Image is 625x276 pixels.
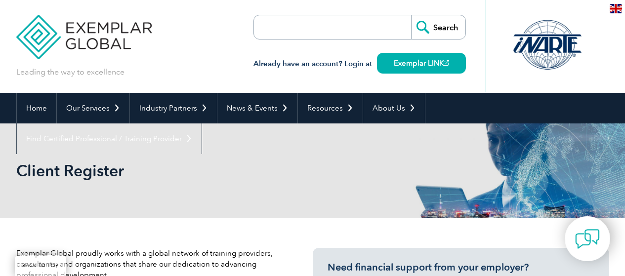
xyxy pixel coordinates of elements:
img: en [610,4,622,13]
img: contact-chat.png [575,227,600,251]
a: Resources [298,93,363,123]
p: Leading the way to excellence [16,67,125,78]
h2: Client Register [16,163,431,179]
input: Search [411,15,465,39]
a: BACK TO TOP [15,255,66,276]
img: open_square.png [444,60,449,66]
a: Find Certified Professional / Training Provider [17,123,202,154]
a: Industry Partners [130,93,217,123]
a: Exemplar LINK [377,53,466,74]
a: About Us [363,93,425,123]
a: Our Services [57,93,129,123]
h3: Already have an account? Login at [253,58,466,70]
a: Home [17,93,56,123]
a: News & Events [217,93,297,123]
h3: Need financial support from your employer? [328,261,594,274]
